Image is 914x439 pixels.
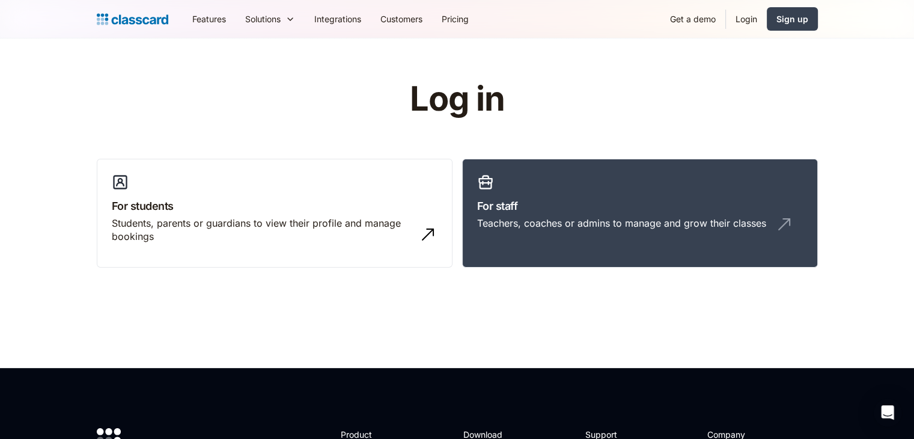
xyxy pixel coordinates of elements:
[462,159,818,268] a: For staffTeachers, coaches or admins to manage and grow their classes
[477,198,803,214] h3: For staff
[245,13,281,25] div: Solutions
[97,159,452,268] a: For studentsStudents, parents or guardians to view their profile and manage bookings
[236,5,305,32] div: Solutions
[112,216,413,244] div: Students, parents or guardians to view their profile and manage bookings
[305,5,371,32] a: Integrations
[266,81,648,118] h1: Log in
[97,11,168,28] a: home
[371,5,432,32] a: Customers
[726,5,767,32] a: Login
[477,216,766,230] div: Teachers, coaches or admins to manage and grow their classes
[183,5,236,32] a: Features
[767,7,818,31] a: Sign up
[873,398,902,427] div: Open Intercom Messenger
[660,5,725,32] a: Get a demo
[112,198,437,214] h3: For students
[432,5,478,32] a: Pricing
[776,13,808,25] div: Sign up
